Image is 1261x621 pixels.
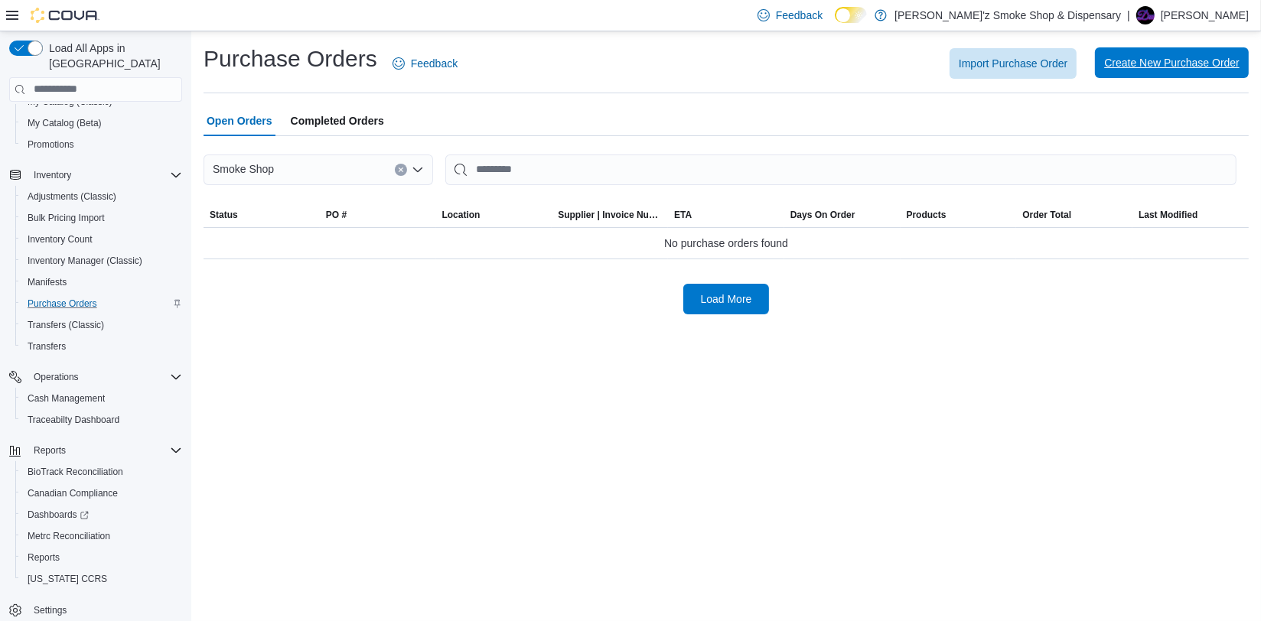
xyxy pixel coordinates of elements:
[790,209,855,221] span: Days On Order
[21,527,182,545] span: Metrc Reconciliation
[28,319,104,331] span: Transfers (Classic)
[21,230,99,249] a: Inventory Count
[3,366,188,388] button: Operations
[21,187,182,206] span: Adjustments (Classic)
[1104,55,1240,70] span: Create New Purchase Order
[21,337,72,356] a: Transfers
[28,212,105,224] span: Bulk Pricing Import
[21,294,182,313] span: Purchase Orders
[701,291,752,307] span: Load More
[210,209,238,221] span: Status
[901,203,1017,227] button: Products
[15,504,188,525] a: Dashboards
[34,604,67,616] span: Settings
[28,255,142,267] span: Inventory Manager (Classic)
[21,463,129,481] a: BioTrack Reconciliation
[15,388,188,409] button: Cash Management
[326,209,347,221] span: PO #
[21,570,182,588] span: Washington CCRS
[21,411,125,429] a: Traceabilty Dashboard
[784,203,901,227] button: Days On Order
[28,392,105,405] span: Cash Management
[15,112,188,134] button: My Catalog (Beta)
[3,164,188,186] button: Inventory
[15,525,188,547] button: Metrc Reconciliation
[3,440,188,461] button: Reports
[28,117,102,129] span: My Catalog (Beta)
[1161,6,1249,24] p: [PERSON_NAME]
[21,484,182,502] span: Canadian Compliance
[28,551,60,564] span: Reports
[15,207,188,229] button: Bulk Pricing Import
[835,7,867,23] input: Dark Mode
[21,389,182,408] span: Cash Management
[15,186,188,207] button: Adjustments (Classic)
[320,203,436,227] button: PO #
[15,229,188,250] button: Inventory Count
[28,600,182,619] span: Settings
[959,56,1067,71] span: Import Purchase Order
[28,487,118,499] span: Canadian Compliance
[21,316,110,334] a: Transfers (Classic)
[21,548,182,567] span: Reports
[776,8,823,23] span: Feedback
[21,135,80,154] a: Promotions
[1136,6,1155,24] div: Dubie Smith
[3,599,188,621] button: Settings
[674,209,692,221] span: ETA
[1127,6,1130,24] p: |
[412,164,424,176] button: Open list of options
[34,444,66,457] span: Reports
[386,48,464,79] a: Feedback
[207,106,272,136] span: Open Orders
[15,568,188,590] button: [US_STATE] CCRS
[21,463,182,481] span: BioTrack Reconciliation
[21,209,182,227] span: Bulk Pricing Import
[291,106,384,136] span: Completed Orders
[21,337,182,356] span: Transfers
[21,389,111,408] a: Cash Management
[442,209,481,221] div: Location
[683,284,769,314] button: Load More
[21,252,148,270] a: Inventory Manager (Classic)
[28,297,97,310] span: Purchase Orders
[411,56,458,71] span: Feedback
[21,548,66,567] a: Reports
[21,114,182,132] span: My Catalog (Beta)
[28,166,77,184] button: Inventory
[1139,209,1197,221] span: Last Modified
[204,203,320,227] button: Status
[15,461,188,483] button: BioTrack Reconciliation
[445,154,1237,185] input: This is a search bar. After typing your query, hit enter to filter the results lower in the page.
[15,409,188,431] button: Traceabilty Dashboard
[28,138,74,151] span: Promotions
[21,527,116,545] a: Metrc Reconciliation
[15,314,188,336] button: Transfers (Classic)
[28,368,182,386] span: Operations
[894,6,1121,24] p: [PERSON_NAME]'z Smoke Shop & Dispensary
[28,368,85,386] button: Operations
[21,316,182,334] span: Transfers (Classic)
[21,135,182,154] span: Promotions
[34,169,71,181] span: Inventory
[21,230,182,249] span: Inventory Count
[668,203,784,227] button: ETA
[21,114,108,132] a: My Catalog (Beta)
[21,187,122,206] a: Adjustments (Classic)
[28,601,73,619] a: Settings
[1132,203,1249,227] button: Last Modified
[43,41,182,71] span: Load All Apps in [GEOGRAPHIC_DATA]
[28,276,67,288] span: Manifests
[15,271,188,293] button: Manifests
[28,530,110,542] span: Metrc Reconciliation
[15,483,188,504] button: Canadian Compliance
[21,506,95,524] a: Dashboards
[436,203,552,227] button: Location
[664,234,788,252] span: No purchase orders found
[21,252,182,270] span: Inventory Manager (Classic)
[28,414,119,426] span: Traceabilty Dashboard
[1095,47,1249,78] button: Create New Purchase Order
[907,209,947,221] span: Products
[28,233,93,245] span: Inventory Count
